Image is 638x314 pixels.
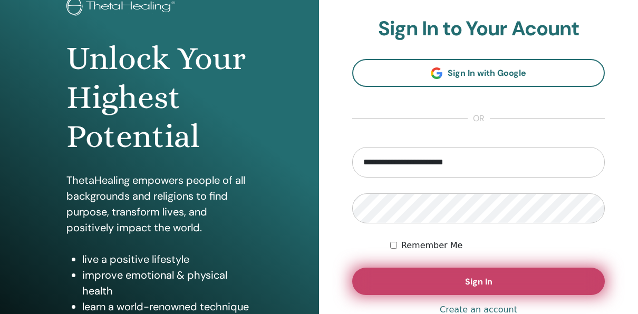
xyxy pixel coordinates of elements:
span: or [468,112,490,125]
h1: Unlock Your Highest Potential [66,39,253,156]
button: Sign In [352,268,605,295]
label: Remember Me [401,239,463,252]
a: Sign In with Google [352,59,605,87]
div: Keep me authenticated indefinitely or until I manually logout [390,239,605,252]
p: ThetaHealing empowers people of all backgrounds and religions to find purpose, transform lives, a... [66,172,253,235]
span: Sign In [465,276,492,287]
li: live a positive lifestyle [82,251,253,267]
li: improve emotional & physical health [82,267,253,299]
span: Sign In with Google [448,67,526,78]
h2: Sign In to Your Acount [352,17,605,41]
